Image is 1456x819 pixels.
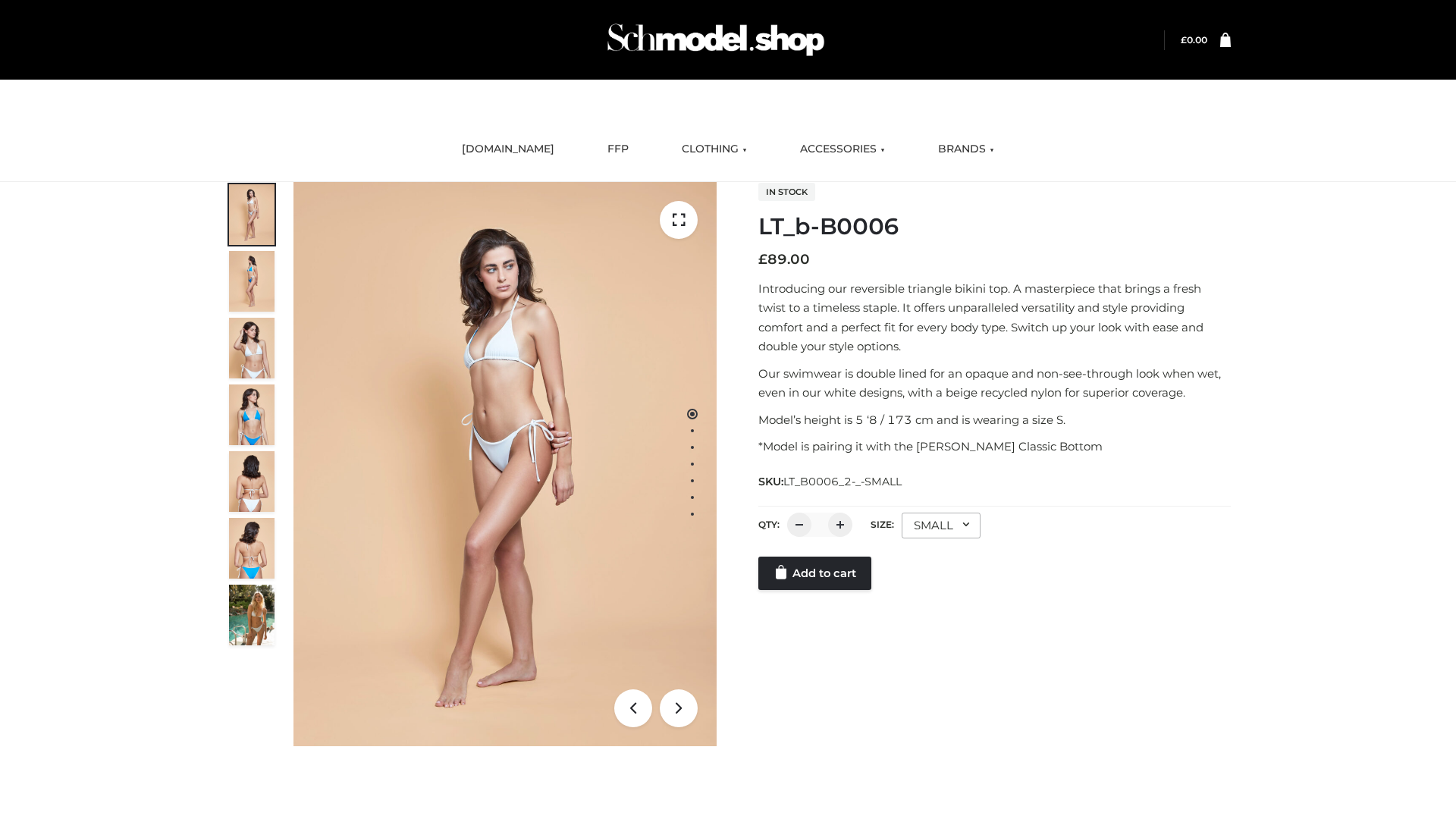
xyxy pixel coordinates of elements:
p: Introducing our reversible triangle bikini top. A masterpiece that brings a fresh twist to a time... [758,279,1231,356]
bdi: 89.00 [758,251,810,268]
img: ArielClassicBikiniTop_CloudNine_AzureSky_OW114ECO_7-scaled.jpg [229,451,275,512]
img: Arieltop_CloudNine_AzureSky2.jpg [229,585,275,645]
span: £ [1181,34,1187,45]
p: *Model is pairing it with the [PERSON_NAME] Classic Bottom [758,437,1231,457]
span: SKU: [758,472,903,491]
a: ACCESSORIES [789,133,896,166]
a: FFP [596,133,640,166]
img: ArielClassicBikiniTop_CloudNine_AzureSky_OW114ECO_1-scaled.jpg [229,184,275,245]
label: Size: [871,519,894,530]
div: SMALL [902,513,981,538]
img: Schmodel Admin 964 [602,10,830,70]
a: BRANDS [927,133,1006,166]
h1: LT_b-B0006 [758,213,1231,240]
img: ArielClassicBikiniTop_CloudNine_AzureSky_OW114ECO_8-scaled.jpg [229,518,275,579]
img: ArielClassicBikiniTop_CloudNine_AzureSky_OW114ECO_1 [293,182,717,746]
label: QTY: [758,519,780,530]
p: Our swimwear is double lined for an opaque and non-see-through look when wet, even in our white d... [758,364,1231,403]
span: In stock [758,183,815,201]
img: ArielClassicBikiniTop_CloudNine_AzureSky_OW114ECO_4-scaled.jpg [229,384,275,445]
a: [DOMAIN_NAME] [450,133,566,166]
a: CLOTHING [670,133,758,166]
img: ArielClassicBikiniTop_CloudNine_AzureSky_OW114ECO_3-scaled.jpg [229,318,275,378]
p: Model’s height is 5 ‘8 / 173 cm and is wearing a size S. [758,410,1231,430]
a: £0.00 [1181,34,1207,45]
a: Add to cart [758,557,871,590]
bdi: 0.00 [1181,34,1207,45]
span: £ [758,251,767,268]
img: ArielClassicBikiniTop_CloudNine_AzureSky_OW114ECO_2-scaled.jpg [229,251,275,312]
span: LT_B0006_2-_-SMALL [783,475,902,488]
